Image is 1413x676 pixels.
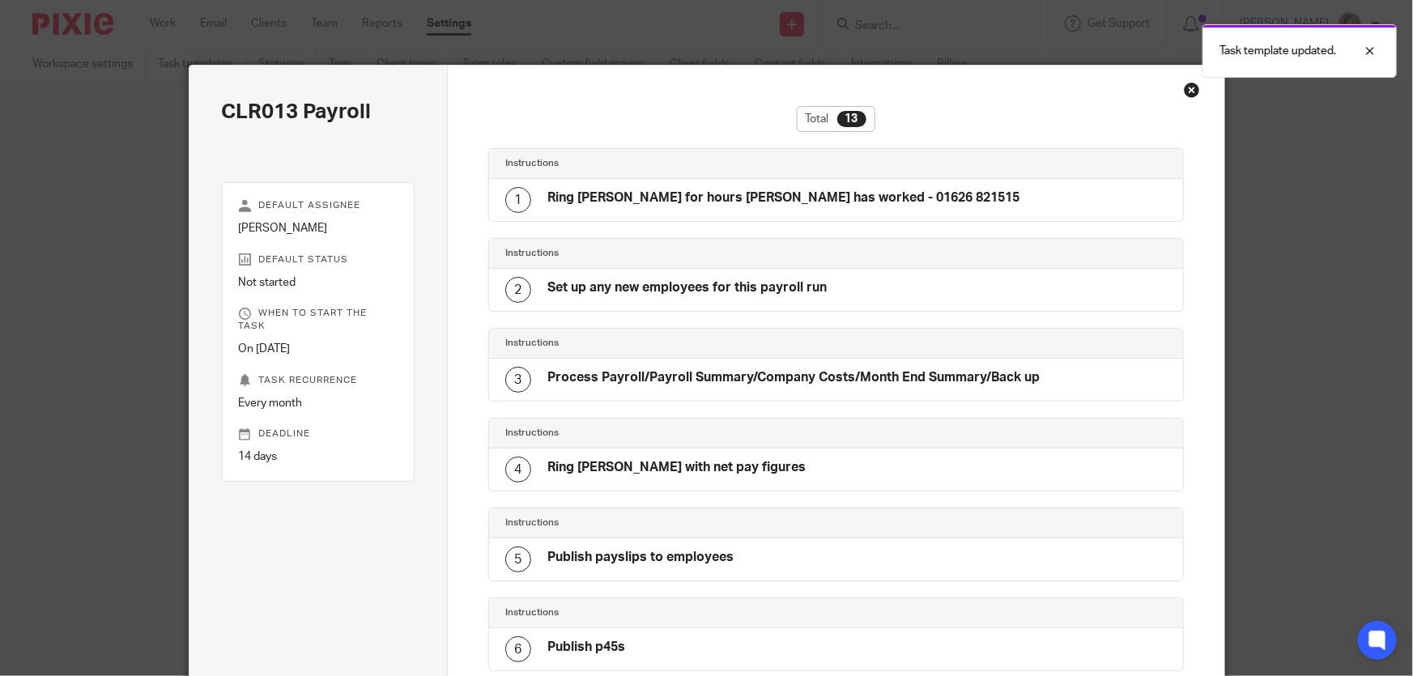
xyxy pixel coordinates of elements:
div: 1 [505,187,531,213]
div: Total [797,106,875,132]
h4: Ring [PERSON_NAME] for hours [PERSON_NAME] has worked - 01626 821515 [547,189,1019,206]
p: Deadline [239,427,398,440]
h4: Instructions [505,337,836,350]
div: Close this dialog window [1184,82,1200,98]
div: 4 [505,457,531,483]
p: Task recurrence [239,374,398,387]
div: 2 [505,277,531,303]
h4: Process Payroll/Payroll Summary/Company Costs/Month End Summary/Back up [547,369,1040,386]
h4: Instructions [505,157,836,170]
h4: Ring [PERSON_NAME] with net pay figures [547,459,806,476]
p: When to start the task [239,307,398,333]
p: Task template updated. [1219,43,1336,59]
h4: Instructions [505,427,836,440]
h2: CLR013 Payroll [222,98,415,125]
p: Every month [239,395,398,411]
h4: Instructions [505,517,836,529]
h4: Set up any new employees for this payroll run [547,279,827,296]
h4: Publish payslips to employees [547,549,734,566]
h4: Publish p45s [547,639,625,656]
div: 6 [505,636,531,662]
p: On [DATE] [239,341,398,357]
p: [PERSON_NAME] [239,220,398,236]
div: 3 [505,367,531,393]
h4: Instructions [505,247,836,260]
p: Default assignee [239,199,398,212]
div: 5 [505,546,531,572]
p: Not started [239,274,398,291]
p: Default status [239,253,398,266]
div: 13 [837,111,866,127]
h4: Instructions [505,606,836,619]
p: 14 days [239,449,398,465]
